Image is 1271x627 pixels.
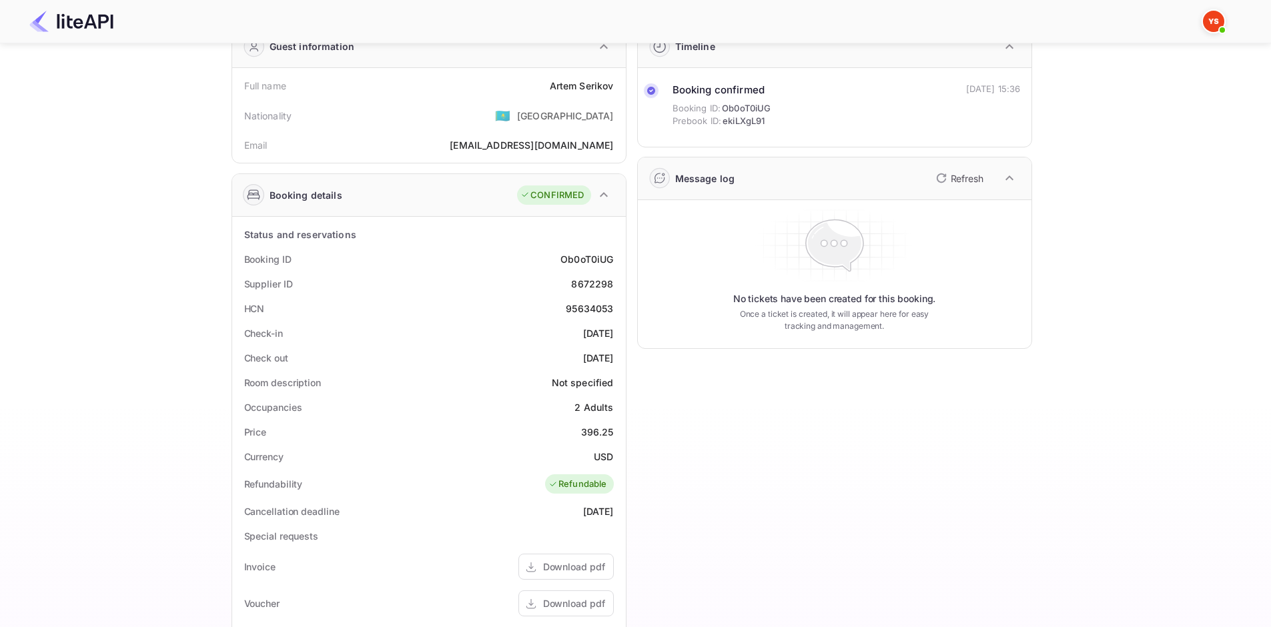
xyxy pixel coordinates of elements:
[675,39,715,53] div: Timeline
[244,277,293,291] div: Supplier ID
[244,138,268,152] div: Email
[244,326,283,340] div: Check-in
[583,351,614,365] div: [DATE]
[244,351,288,365] div: Check out
[495,103,510,127] span: United States
[673,102,721,115] span: Booking ID:
[244,425,267,439] div: Price
[244,400,302,414] div: Occupancies
[450,138,613,152] div: [EMAIL_ADDRESS][DOMAIN_NAME]
[733,292,936,305] p: No tickets have been created for this booking.
[244,596,280,610] div: Voucher
[581,425,614,439] div: 396.25
[543,596,605,610] div: Download pdf
[244,450,284,464] div: Currency
[729,308,940,332] p: Once a ticket is created, it will appear here for easy tracking and management.
[552,376,614,390] div: Not specified
[673,83,771,98] div: Booking confirmed
[594,450,613,464] div: USD
[244,376,321,390] div: Room description
[244,252,292,266] div: Booking ID
[244,109,292,123] div: Nationality
[244,504,340,518] div: Cancellation deadline
[722,102,771,115] span: Ob0oT0iUG
[543,560,605,574] div: Download pdf
[723,115,765,128] span: ekiLXgL91
[29,11,113,32] img: LiteAPI Logo
[244,477,303,491] div: Refundability
[560,252,613,266] div: Ob0oT0iUG
[244,560,276,574] div: Invoice
[583,504,614,518] div: [DATE]
[966,83,1021,96] div: [DATE] 15:36
[520,189,584,202] div: CONFIRMED
[244,301,265,316] div: HCN
[571,277,613,291] div: 8672298
[517,109,614,123] div: [GEOGRAPHIC_DATA]
[270,39,355,53] div: Guest information
[244,79,286,93] div: Full name
[566,301,613,316] div: 95634053
[244,529,318,543] div: Special requests
[673,115,722,128] span: Prebook ID:
[951,171,983,185] p: Refresh
[548,478,607,491] div: Refundable
[574,400,613,414] div: 2 Adults
[928,167,989,189] button: Refresh
[270,188,342,202] div: Booking details
[583,326,614,340] div: [DATE]
[1203,11,1224,32] img: Yandex Support
[550,79,614,93] div: Artem Serikov
[675,171,735,185] div: Message log
[244,227,356,241] div: Status and reservations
